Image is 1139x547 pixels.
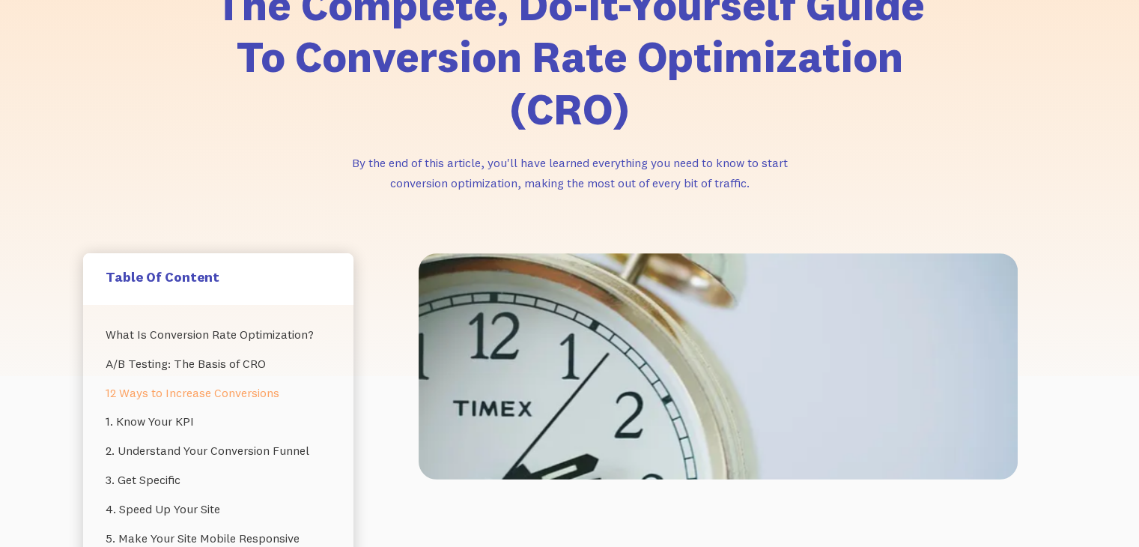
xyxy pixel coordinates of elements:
[106,465,331,495] a: 3. Get Specific
[106,378,331,408] a: 12 Ways to Increase Conversions
[106,349,331,378] a: A/B Testing: The Basis of CRO
[106,407,331,436] a: 1. Know Your KPI
[345,153,795,193] p: By the end of this article, you'll have learned everything you need to know to start conversion o...
[106,320,331,349] a: What Is Conversion Rate Optimization?
[106,495,331,524] a: 4. Speed Up Your Site
[106,268,331,285] h5: Table Of Content
[106,436,331,465] a: 2. Understand Your Conversion Funnel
